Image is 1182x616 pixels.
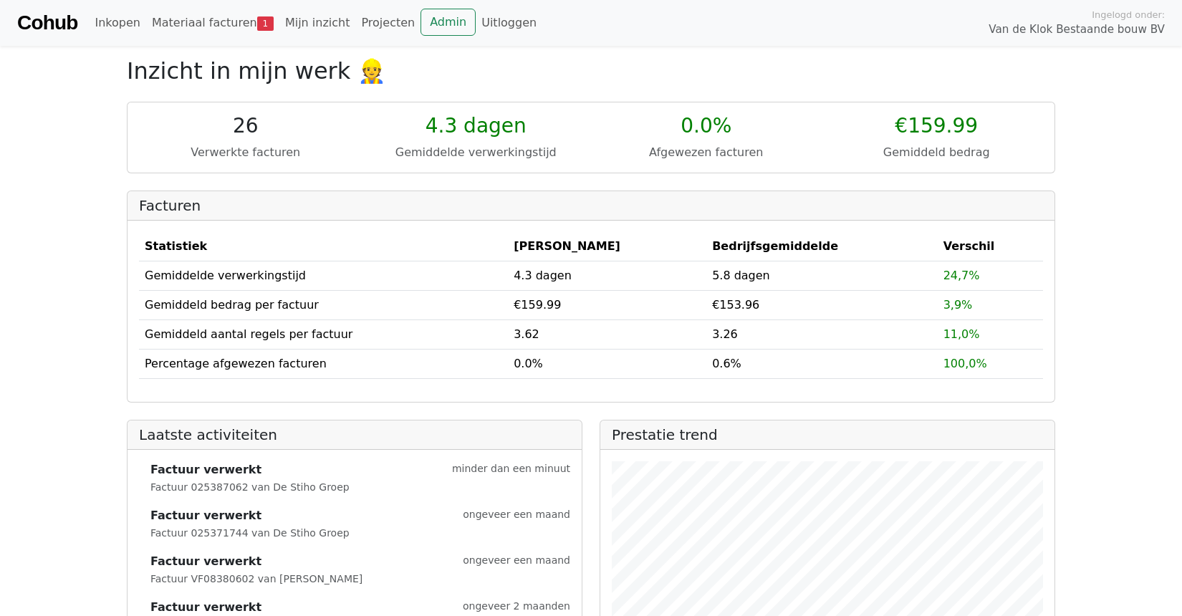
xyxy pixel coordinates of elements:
td: Percentage afgewezen facturen [139,349,508,378]
span: 3,9% [943,298,973,312]
span: 100,0% [943,357,987,370]
strong: Factuur verwerkt [150,461,261,478]
span: 24,7% [943,269,980,282]
a: Cohub [17,6,77,40]
td: €153.96 [706,290,938,319]
small: ongeveer 2 maanden [463,599,570,616]
div: 4.3 dagen [370,114,583,138]
strong: Factuur verwerkt [150,507,261,524]
small: ongeveer een maand [463,553,570,570]
div: €159.99 [830,114,1044,138]
a: Projecten [355,9,421,37]
h2: Inzicht in mijn werk 👷 [127,57,1055,85]
td: 0.0% [508,349,706,378]
th: Statistiek [139,232,508,261]
span: 1 [257,16,274,31]
span: Ingelogd onder: [1092,8,1165,21]
div: Gemiddeld bedrag [830,144,1044,161]
h2: Prestatie trend [612,426,1043,443]
a: Mijn inzicht [279,9,356,37]
div: 0.0% [600,114,813,138]
td: €159.99 [508,290,706,319]
div: Gemiddelde verwerkingstijd [370,144,583,161]
a: Materiaal facturen1 [146,9,279,37]
div: Verwerkte facturen [139,144,352,161]
small: Factuur 025387062 van De Stiho Groep [150,481,350,493]
th: Verschil [938,232,1043,261]
td: 5.8 dagen [706,261,938,290]
h2: Laatste activiteiten [139,426,570,443]
td: 0.6% [706,349,938,378]
div: Afgewezen facturen [600,144,813,161]
td: 3.62 [508,319,706,349]
div: 26 [139,114,352,138]
a: Admin [421,9,476,36]
h2: Facturen [139,197,1043,214]
th: Bedrijfsgemiddelde [706,232,938,261]
a: Inkopen [89,9,145,37]
td: Gemiddeld aantal regels per factuur [139,319,508,349]
span: Van de Klok Bestaande bouw BV [989,21,1165,38]
strong: Factuur verwerkt [150,553,261,570]
small: ongeveer een maand [463,507,570,524]
td: 3.26 [706,319,938,349]
td: Gemiddelde verwerkingstijd [139,261,508,290]
small: Factuur 025371744 van De Stiho Groep [150,527,350,539]
small: minder dan een minuut [452,461,570,478]
small: Factuur VF08380602 van [PERSON_NAME] [150,573,362,584]
a: Uitloggen [476,9,542,37]
span: 11,0% [943,327,980,341]
td: Gemiddeld bedrag per factuur [139,290,508,319]
th: [PERSON_NAME] [508,232,706,261]
td: 4.3 dagen [508,261,706,290]
strong: Factuur verwerkt [150,599,261,616]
